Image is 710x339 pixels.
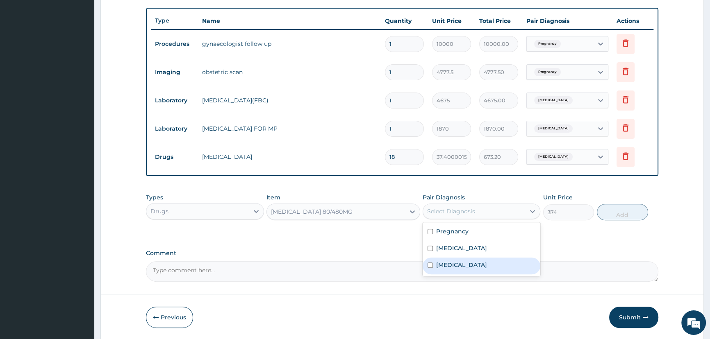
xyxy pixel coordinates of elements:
th: Type [151,13,198,28]
th: Quantity [381,13,428,29]
th: Total Price [475,13,522,29]
td: Laboratory [151,121,198,136]
span: Pregnancy [534,68,561,76]
label: Pregnancy [436,227,469,235]
label: [MEDICAL_DATA] [436,261,487,269]
th: Unit Price [428,13,475,29]
div: Drugs [150,207,168,215]
label: Comment [146,250,658,257]
label: Item [266,193,280,201]
div: Minimize live chat window [134,4,154,24]
td: obstetric scan [198,64,381,80]
label: Pair Diagnosis [423,193,465,201]
label: [MEDICAL_DATA] [436,244,487,252]
div: Chat with us now [43,46,138,56]
button: Add [597,204,648,220]
div: [MEDICAL_DATA] 80/480MG [271,208,353,216]
button: Previous [146,307,193,328]
span: [MEDICAL_DATA] [534,124,573,133]
div: Select Diagnosis [427,207,475,215]
button: Submit [609,307,658,328]
td: [MEDICAL_DATA](FBC) [198,92,381,108]
th: Actions [612,13,653,29]
td: Laboratory [151,93,198,108]
td: gynaecologist follow up [198,36,381,52]
span: We're online! [48,103,113,186]
img: d_794563401_company_1708531726252_794563401 [15,41,33,61]
label: Unit Price [543,193,573,201]
label: Types [146,194,163,201]
span: Pregnancy [534,40,561,48]
th: Pair Diagnosis [522,13,612,29]
td: [MEDICAL_DATA] FOR MP [198,120,381,137]
td: Imaging [151,65,198,80]
textarea: Type your message and hit 'Enter' [4,224,156,252]
td: Drugs [151,149,198,165]
span: [MEDICAL_DATA] [534,96,573,104]
span: [MEDICAL_DATA] [534,153,573,161]
td: Procedures [151,36,198,52]
td: [MEDICAL_DATA] [198,149,381,165]
th: Name [198,13,381,29]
